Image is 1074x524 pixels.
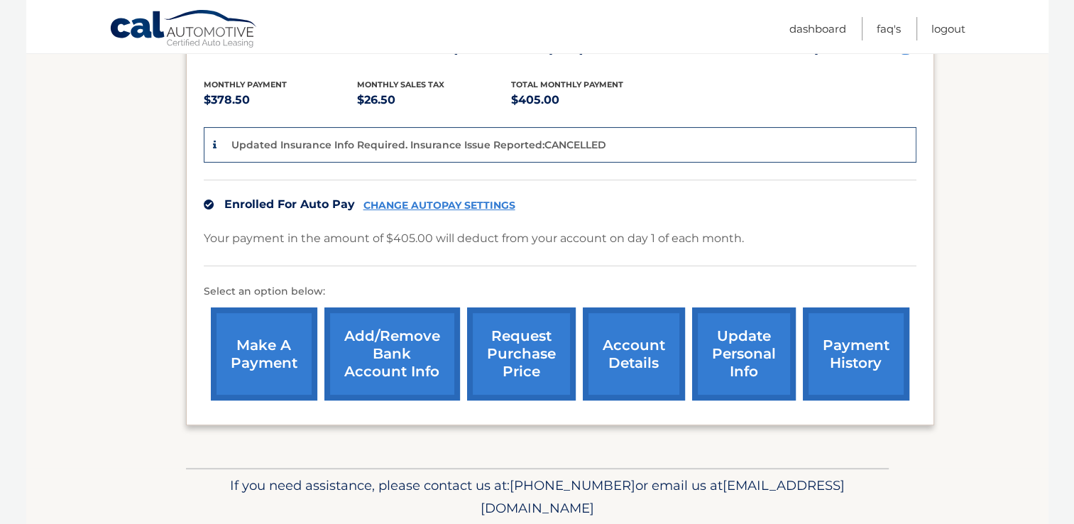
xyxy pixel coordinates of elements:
a: payment history [803,307,909,400]
span: Total Monthly Payment [511,80,623,89]
p: $405.00 [511,90,665,110]
a: update personal info [692,307,796,400]
p: $378.50 [204,90,358,110]
a: make a payment [211,307,317,400]
p: Updated Insurance Info Required. Insurance Issue Reported:CANCELLED [231,138,606,151]
a: Logout [931,17,965,40]
span: Monthly Payment [204,80,287,89]
span: [PHONE_NUMBER] [510,477,635,493]
img: check.svg [204,200,214,209]
span: Enrolled For Auto Pay [224,197,355,211]
a: CHANGE AUTOPAY SETTINGS [363,200,515,212]
a: request purchase price [467,307,576,400]
p: $26.50 [357,90,511,110]
span: [EMAIL_ADDRESS][DOMAIN_NAME] [481,477,845,516]
p: Your payment in the amount of $405.00 will deduct from your account on day 1 of each month. [204,229,744,249]
a: Dashboard [789,17,846,40]
a: Cal Automotive [109,9,258,50]
p: Select an option below: [204,283,916,300]
span: Monthly sales Tax [357,80,444,89]
a: FAQ's [877,17,901,40]
a: account details [583,307,685,400]
p: If you need assistance, please contact us at: or email us at [195,474,880,520]
a: Add/Remove bank account info [324,307,460,400]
